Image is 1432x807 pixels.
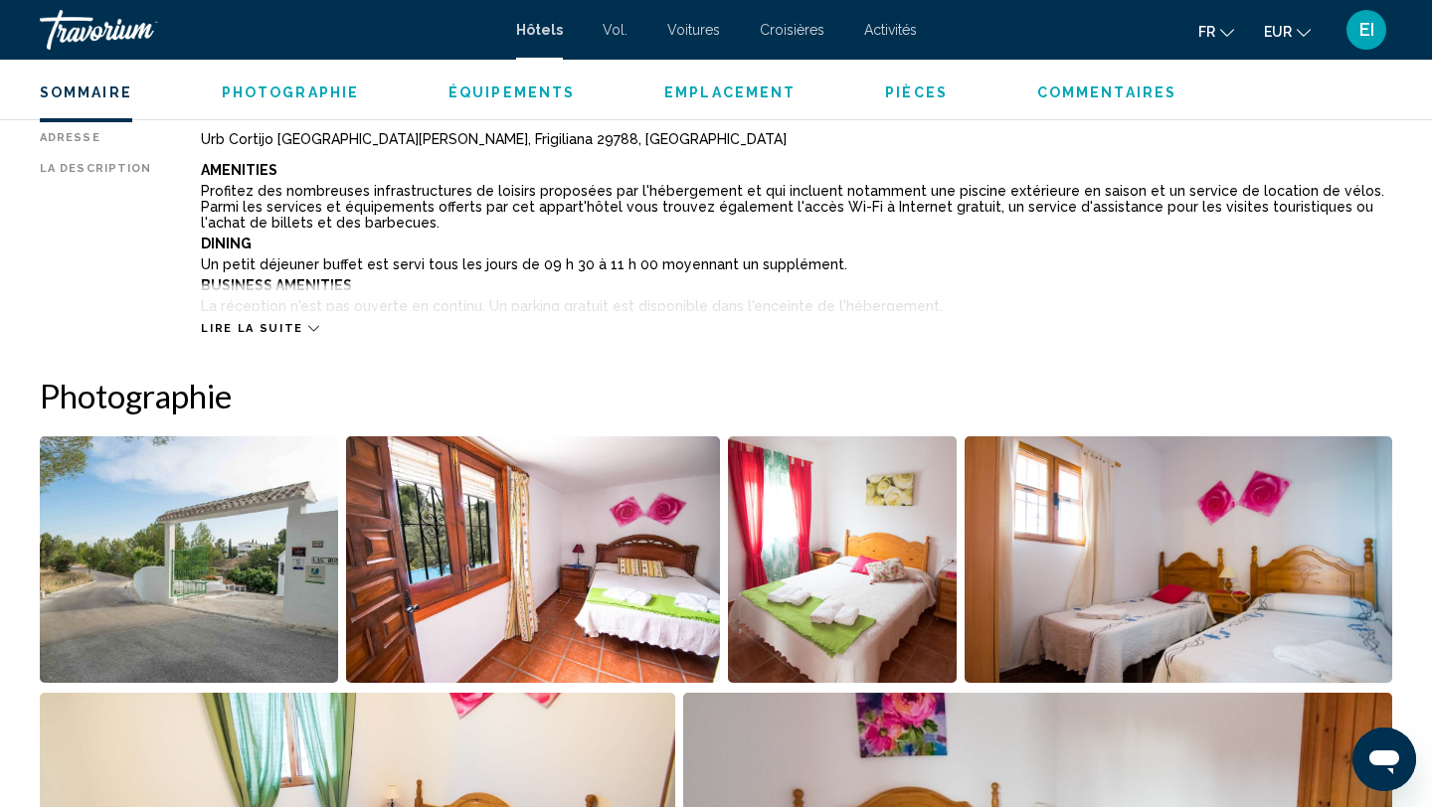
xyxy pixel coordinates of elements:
[40,10,496,50] a: Travorium
[201,322,302,335] span: Lire la suite
[222,83,359,101] button: Photographie
[760,22,824,38] a: Croisières
[965,435,1392,684] button: Open full-screen image slider
[1037,84,1176,100] span: Commentaires
[40,376,1392,415] h2: Photographie
[1264,17,1311,46] button: Changer de devise
[201,131,1392,147] div: Urb Cortijo [GEOGRAPHIC_DATA][PERSON_NAME], Frigiliana 29788, [GEOGRAPHIC_DATA]
[864,22,917,38] a: Activités
[40,162,151,311] div: La description
[516,22,563,38] a: Hôtels
[201,183,1392,231] p: Profitez des nombreuses infrastructures de loisirs proposées par l'hébergement et qui incluent no...
[40,84,132,100] span: Sommaire
[1037,83,1176,101] button: Commentaires
[448,84,575,100] span: Équipements
[222,84,359,100] span: Photographie
[40,131,151,147] div: Adresse
[885,84,948,100] span: Pièces
[448,83,575,101] button: Équipements
[201,162,277,178] b: Amenities
[201,321,318,336] button: Lire la suite
[201,236,252,251] b: Dining
[201,256,1392,272] p: Un petit déjeuner buffet est servi tous les jours de 09 h 30 à 11 h 00 moyennant un supplément.
[885,83,948,101] button: Pièces
[1264,24,1292,40] font: EUR
[1198,17,1234,46] button: Changer de langue
[1198,24,1215,40] font: fr
[40,435,338,684] button: Open full-screen image slider
[201,277,352,293] b: Business Amenities
[667,22,720,38] a: Voitures
[664,84,796,100] span: Emplacement
[1352,727,1416,791] iframe: Bouton de lancement de la fenêtre de messagerie
[603,22,627,38] a: Vol.
[1359,19,1374,40] font: EI
[40,83,132,101] button: Sommaire
[728,435,957,684] button: Open full-screen image slider
[1341,9,1392,51] button: Menu utilisateur
[664,83,796,101] button: Emplacement
[346,435,719,684] button: Open full-screen image slider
